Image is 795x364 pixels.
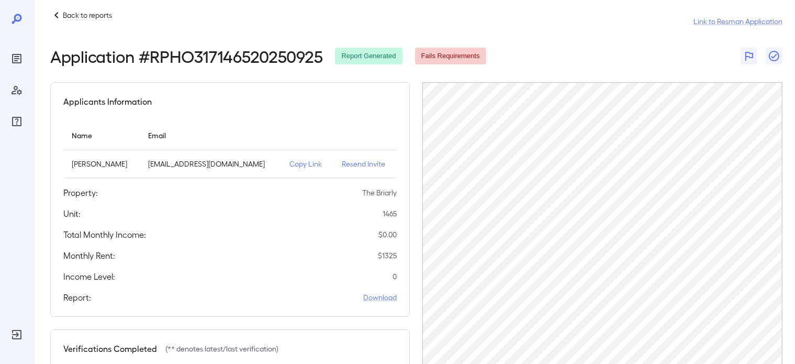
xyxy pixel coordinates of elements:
[741,48,757,64] button: Flag Report
[63,120,397,178] table: simple table
[363,292,397,303] a: Download
[63,207,81,220] h5: Unit:
[693,16,782,27] a: Link to Resman Application
[63,186,98,199] h5: Property:
[8,113,25,130] div: FAQ
[8,326,25,343] div: Log Out
[50,47,322,65] h2: Application # RPHO317146520250925
[362,187,397,198] p: The Briarly
[378,229,397,240] p: $ 0.00
[383,208,397,219] p: 1465
[63,249,115,262] h5: Monthly Rent:
[63,291,91,304] h5: Report:
[415,51,486,61] span: Fails Requirements
[148,159,273,169] p: [EMAIL_ADDRESS][DOMAIN_NAME]
[289,159,325,169] p: Copy Link
[766,48,782,64] button: Close Report
[63,120,140,150] th: Name
[393,271,397,282] p: 0
[140,120,281,150] th: Email
[63,10,112,20] p: Back to reports
[72,159,131,169] p: [PERSON_NAME]
[335,51,402,61] span: Report Generated
[8,50,25,67] div: Reports
[63,270,115,283] h5: Income Level:
[342,159,389,169] p: Resend Invite
[165,344,278,354] p: (** denotes latest/last verification)
[63,228,146,241] h5: Total Monthly Income:
[378,250,397,261] p: $ 1325
[63,95,152,108] h5: Applicants Information
[63,343,157,355] h5: Verifications Completed
[8,82,25,98] div: Manage Users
